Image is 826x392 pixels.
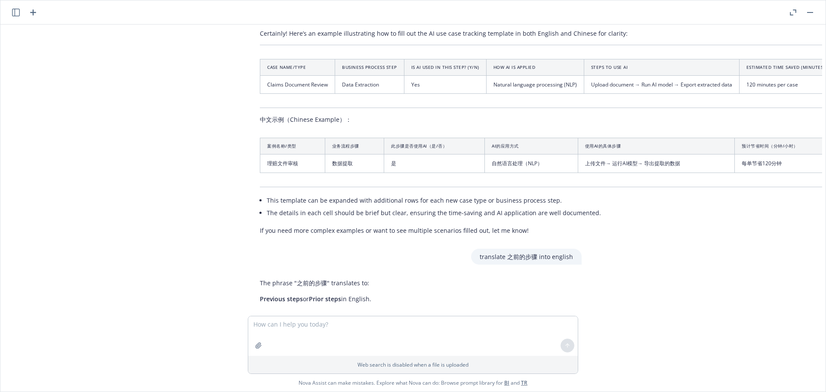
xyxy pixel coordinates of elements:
td: 自然语言处理（NLP） [485,154,578,173]
td: Natural language processing (NLP) [486,75,584,93]
a: BI [504,379,509,386]
td: Data Extraction [335,75,404,93]
p: or in English. [260,294,371,303]
th: 此步骤是否使用AI（是/否） [384,138,485,154]
th: 业务流程步骤 [325,138,384,154]
td: Claims Document Review [260,75,335,93]
th: Business Process Step [335,59,404,75]
td: 是 [384,154,485,173]
th: Is AI Used in This Step? (Y/N) [404,59,486,75]
th: Steps to Use AI [584,59,739,75]
td: 上传文件→ 运行AI模型→ 导出提取的数据 [578,154,734,173]
td: 理赔文件审核 [260,154,325,173]
th: 使用AI的具体步骤 [578,138,734,154]
span: Prior steps [309,295,341,303]
td: 数据提取 [325,154,384,173]
td: Yes [404,75,486,93]
span: Nova Assist can make mistakes. Explore what Nova can do: Browse prompt library for and [299,374,527,392]
th: How AI Is Applied [486,59,584,75]
p: The phrase "之前的步骤" translates to: [260,278,371,287]
th: 案例名称/类型 [260,138,325,154]
a: TR [521,379,527,386]
th: Case Name/Type [260,59,335,75]
th: AI的应用方式 [485,138,578,154]
span: Previous steps [260,295,303,303]
p: Web search is disabled when a file is uploaded [253,361,573,368]
td: Upload document → Run AI model → Export extracted data [584,75,739,93]
p: translate 之前的步骤 into english [480,252,573,261]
